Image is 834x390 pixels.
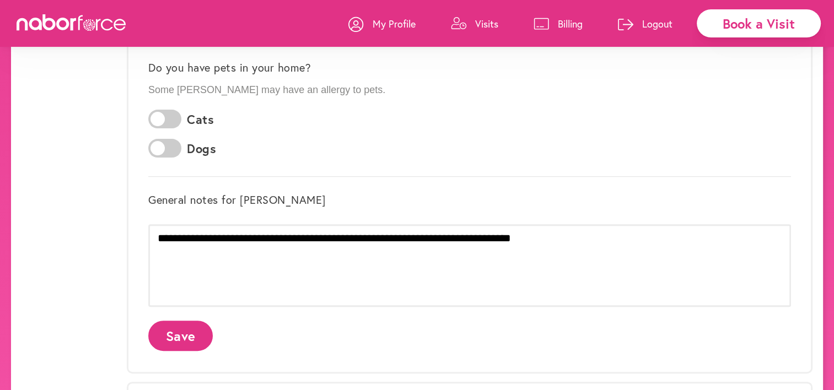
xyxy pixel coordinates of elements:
p: Some [PERSON_NAME] may have an allergy to pets. [148,84,791,96]
div: Book a Visit [697,9,821,37]
a: Visits [451,7,498,40]
p: Logout [642,17,672,30]
p: My Profile [373,17,416,30]
label: Do you have pets in your home? [148,61,311,74]
label: Cats [187,112,214,127]
button: Save [148,321,213,351]
a: Logout [618,7,672,40]
label: General notes for [PERSON_NAME] [148,193,326,207]
a: Billing [534,7,583,40]
label: Dogs [187,142,216,156]
p: Visits [475,17,498,30]
p: Billing [558,17,583,30]
a: My Profile [348,7,416,40]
